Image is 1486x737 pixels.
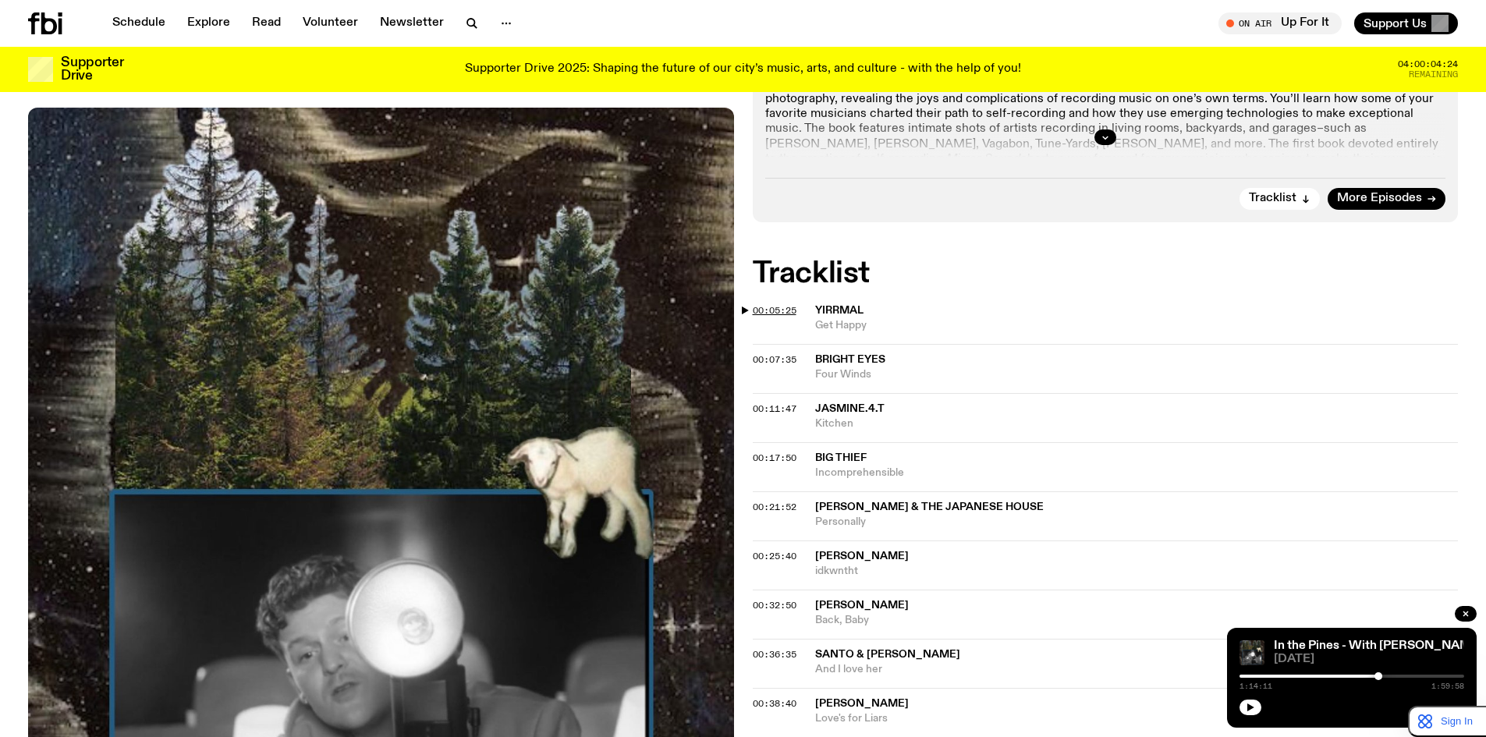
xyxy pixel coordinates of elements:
span: [PERSON_NAME] & The Japanese House [815,501,1044,512]
span: 04:00:04:24 [1398,60,1458,69]
span: 1:59:58 [1431,682,1464,690]
span: 00:36:35 [753,648,796,661]
span: Remaining [1409,70,1458,79]
span: Support Us [1364,16,1427,30]
p: Supporter Drive 2025: Shaping the future of our city’s music, arts, and culture - with the help o... [465,62,1021,76]
button: 00:21:52 [753,503,796,512]
span: 00:25:40 [753,550,796,562]
button: Tracklist [1240,188,1320,210]
span: 00:21:52 [753,501,796,513]
span: Santo & [PERSON_NAME] [815,649,960,660]
span: Love's for Liars [815,711,1322,726]
span: [PERSON_NAME] [815,698,909,709]
button: Support Us [1354,12,1458,34]
span: [DATE] [1274,654,1464,665]
span: [PERSON_NAME] [815,551,909,562]
span: Four Winds [815,367,1459,382]
span: Get Happy [815,318,1459,333]
button: 00:05:25 [753,306,796,315]
span: Tracklist [1249,193,1296,204]
span: 00:05:25 [753,304,796,317]
button: 00:11:47 [753,405,796,413]
span: [PERSON_NAME] [815,600,909,611]
h3: Supporter Drive [61,56,123,83]
span: 1:14:11 [1240,682,1272,690]
h2: Tracklist [753,260,1459,288]
a: Schedule [103,12,175,34]
span: Bright Eyes [815,354,885,365]
a: Read [243,12,290,34]
span: 00:11:47 [753,402,796,415]
button: 00:36:35 [753,650,796,659]
span: Big Thief [815,452,867,463]
button: On AirUp For It [1218,12,1342,34]
button: 00:38:40 [753,700,796,708]
button: 00:32:50 [753,601,796,610]
a: Volunteer [293,12,367,34]
span: 00:38:40 [753,697,796,710]
span: 00:07:35 [753,353,796,366]
span: 00:32:50 [753,599,796,611]
span: Incomprehensible [815,466,1459,480]
span: 00:17:50 [753,452,796,464]
button: 00:25:40 [753,552,796,561]
span: Personally [815,515,1459,530]
button: 00:07:35 [753,356,796,364]
span: Kitchen [815,416,1459,431]
a: Newsletter [371,12,453,34]
span: jasmine.4.t [815,403,885,414]
span: idkwntht [815,564,1459,579]
span: More Episodes [1337,193,1422,204]
a: Explore [178,12,239,34]
a: More Episodes [1328,188,1445,210]
span: And I love her [815,662,1459,677]
button: 00:17:50 [753,454,796,462]
span: Back, Baby [815,613,1459,628]
span: Yirrmal [815,305,864,316]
